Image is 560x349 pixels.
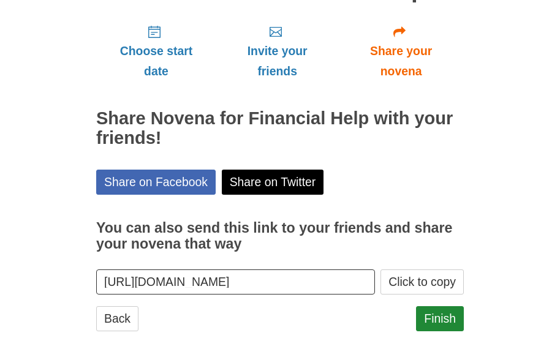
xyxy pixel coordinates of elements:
a: Share your novena [338,15,464,88]
button: Click to copy [380,269,464,295]
a: Share on Twitter [222,170,324,195]
a: Finish [416,306,464,331]
span: Share your novena [350,41,452,81]
a: Choose start date [96,15,216,88]
h2: Share Novena for Financial Help with your friends! [96,109,464,148]
span: Invite your friends [229,41,326,81]
a: Invite your friends [216,15,338,88]
span: Choose start date [108,41,204,81]
a: Back [96,306,138,331]
h3: You can also send this link to your friends and share your novena that way [96,220,464,252]
a: Share on Facebook [96,170,216,195]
